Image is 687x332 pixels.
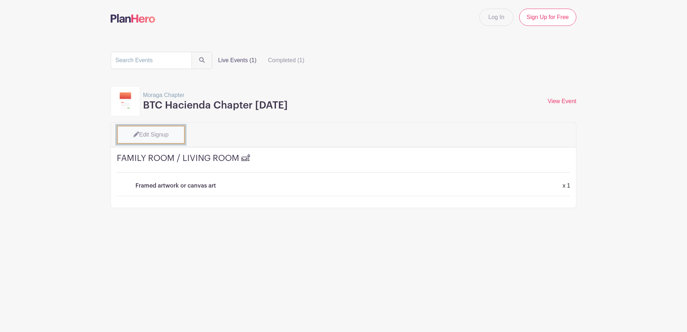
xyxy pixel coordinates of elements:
p: Framed artwork or canvas art [135,181,216,190]
h3: BTC Hacienda Chapter [DATE] [143,100,288,112]
div: x 1 [558,181,575,190]
a: Log In [479,9,513,26]
img: template1-1d21723ccb758f65a6d8259e202d49bdc7f234ccb9e8d82b8a0d19d031dd5428.svg [120,92,131,110]
a: View Event [548,98,576,104]
h4: FAMILY ROOM / LIVING ROOM 🛋 [117,153,570,173]
label: Live Events (1) [212,53,262,68]
label: Completed (1) [262,53,310,68]
img: logo-507f7623f17ff9eddc593b1ce0a138ce2505c220e1c5a4e2b4648c50719b7d32.svg [111,14,155,23]
a: Sign Up for Free [519,9,576,26]
p: Moraga Chapter [143,91,288,100]
a: Edit Signup [117,125,185,144]
input: Search Events [111,52,192,69]
div: filters [212,53,310,68]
